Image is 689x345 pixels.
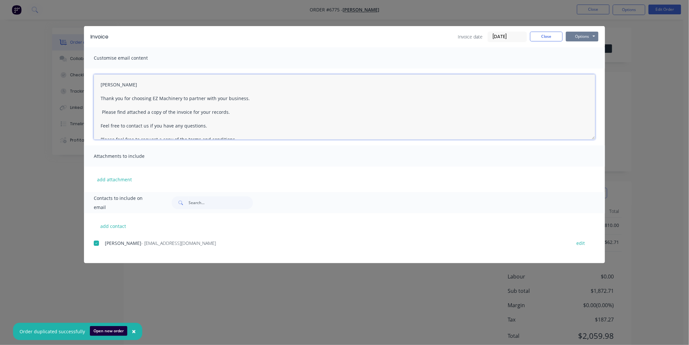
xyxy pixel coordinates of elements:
[94,194,155,212] span: Contacts to include on email
[573,239,589,247] button: edit
[189,196,253,209] input: Search...
[94,74,595,140] textarea: [PERSON_NAME] Thank you for choosing EZ Machinery to partner with your business. Please find atta...
[94,174,135,184] button: add attachment
[105,240,141,246] span: [PERSON_NAME]
[90,326,127,336] button: Open new order
[20,328,85,335] div: Order duplicated successfully
[566,32,598,41] button: Options
[530,32,563,41] button: Close
[141,240,216,246] span: - [EMAIL_ADDRESS][DOMAIN_NAME]
[132,327,136,336] span: ×
[91,33,108,41] div: Invoice
[458,33,483,40] span: Invoice date
[94,53,165,63] span: Customise email content
[125,324,142,339] button: Close
[94,221,133,231] button: add contact
[94,152,165,161] span: Attachments to include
